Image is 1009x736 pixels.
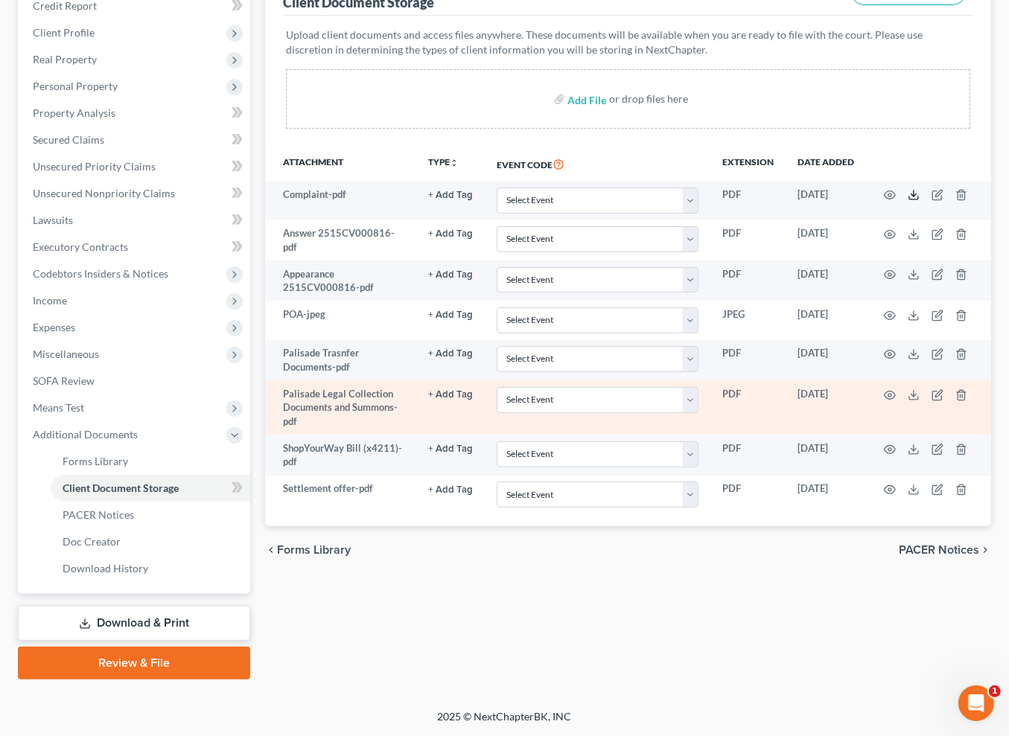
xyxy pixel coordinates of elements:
[710,476,786,514] td: PDF
[286,28,970,57] p: Upload client documents and access files anywhere. These documents will be available when you are...
[277,544,351,556] span: Forms Library
[33,187,175,199] span: Unsecured Nonpriority Claims
[63,455,128,467] span: Forms Library
[33,214,73,226] span: Lawsuits
[786,301,866,339] td: [DATE]
[786,380,866,435] td: [DATE]
[63,535,121,548] span: Doc Creator
[18,647,250,679] a: Review & File
[899,544,991,556] button: PACER Notices chevron_right
[786,340,866,381] td: [DATE]
[428,226,473,240] a: + Add Tag
[710,380,786,435] td: PDF
[265,220,416,260] td: Answer 2515CV000816-pdf
[265,181,416,220] td: Complaint-pdf
[33,53,97,65] span: Real Property
[710,301,786,339] td: JPEG
[989,685,1001,697] span: 1
[33,294,67,307] span: Income
[63,562,148,575] span: Download History
[428,390,473,400] button: + Add Tag
[51,528,250,555] a: Doc Creator
[33,133,104,146] span: Secured Claims
[265,340,416,381] td: Palisade Trasnfer Documents-pdf
[428,158,459,167] button: TYPEunfold_more
[51,448,250,475] a: Forms Library
[33,26,95,39] span: Client Profile
[710,340,786,381] td: PDF
[33,401,84,414] span: Means Test
[33,80,118,92] span: Personal Property
[428,267,473,281] a: + Add Tag
[33,428,138,441] span: Additional Documents
[33,348,99,360] span: Miscellaneous
[786,476,866,514] td: [DATE]
[899,544,979,556] span: PACER Notices
[450,159,459,167] i: unfold_more
[958,685,994,721] iframe: Intercom live chat
[786,147,866,181] th: Date added
[428,307,473,321] a: + Add Tag
[33,374,95,387] span: SOFA Review
[51,502,250,528] a: PACER Notices
[428,229,473,239] button: + Add Tag
[786,181,866,220] td: [DATE]
[18,606,250,641] a: Download & Print
[710,220,786,260] td: PDF
[265,301,416,339] td: POA-jpeg
[428,346,473,360] a: + Add Tag
[265,435,416,476] td: ShopYourWay Bill (x4211)-pdf
[63,508,134,521] span: PACER Notices
[265,260,416,301] td: Appearance 2515CV000816-pdf
[265,380,416,435] td: Palisade Legal Collection Documents and Summons-pdf
[265,147,416,181] th: Attachment
[428,310,473,320] button: + Add Tag
[51,475,250,502] a: Client Document Storage
[428,349,473,359] button: + Add Tag
[33,160,156,173] span: Unsecured Priority Claims
[609,92,688,106] div: or drop files here
[428,387,473,401] a: + Add Tag
[786,260,866,301] td: [DATE]
[786,220,866,260] td: [DATE]
[80,709,929,736] div: 2025 © NextChapterBK, INC
[21,368,250,394] a: SOFA Review
[979,544,991,556] i: chevron_right
[21,180,250,207] a: Unsecured Nonpriority Claims
[51,555,250,582] a: Download History
[33,240,128,253] span: Executory Contracts
[710,435,786,476] td: PDF
[428,441,473,455] a: + Add Tag
[428,444,473,454] button: + Add Tag
[710,147,786,181] th: Extension
[428,270,473,280] button: + Add Tag
[33,267,168,280] span: Codebtors Insiders & Notices
[33,106,115,119] span: Property Analysis
[21,127,250,153] a: Secured Claims
[428,481,473,496] a: + Add Tag
[265,544,351,556] button: chevron_left Forms Library
[710,181,786,220] td: PDF
[21,234,250,260] a: Executory Contracts
[265,476,416,514] td: Settlement offer-pdf
[21,100,250,127] a: Property Analysis
[428,191,473,200] button: + Add Tag
[33,321,75,333] span: Expenses
[265,544,277,556] i: chevron_left
[786,435,866,476] td: [DATE]
[428,188,473,202] a: + Add Tag
[428,485,473,495] button: + Add Tag
[21,153,250,180] a: Unsecured Priority Claims
[63,481,179,494] span: Client Document Storage
[710,260,786,301] td: PDF
[485,147,710,181] th: Event Code
[21,207,250,234] a: Lawsuits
